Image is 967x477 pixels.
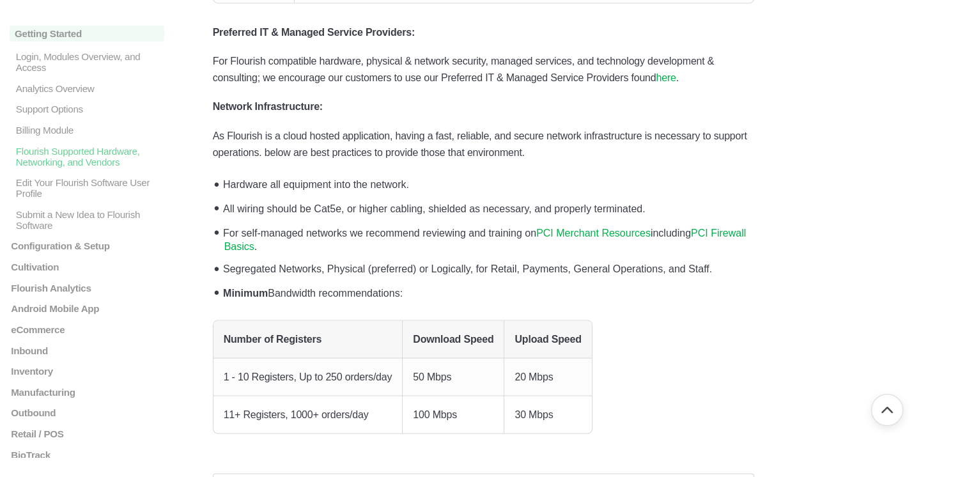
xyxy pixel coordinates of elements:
strong: Network Infrastructure: [213,101,323,112]
p: 1 - 10 Registers, Up to 250 orders/day [224,368,392,385]
a: Outbound [10,408,164,419]
strong: Download Speed [413,333,493,344]
p: Flourish Supported Hardware, Networking, and Vendors [15,146,165,168]
strong: Preferred IT & Managed Service Providers: [213,27,415,38]
p: 11+ Registers, 1000+ orders/day [224,406,392,423]
p: Submit a New Idea to Flourish Software [15,209,165,231]
a: PCI Merchant Resources [536,228,651,238]
p: For Flourish compatible hardware, physical & network security, managed services, and technology d... [213,53,755,86]
a: Cultivation [10,262,164,272]
a: eCommerce [10,324,164,335]
p: Analytics Overview [15,83,165,94]
a: Inventory [10,366,164,377]
a: Configuration & Setup [10,241,164,252]
a: Inbound [10,345,164,356]
p: Support Options [15,104,165,115]
a: Getting Started [10,26,164,42]
strong: Number of Registers [224,333,322,344]
p: 30 Mbps [514,406,581,423]
a: Flourish Supported Hardware, Networking, and Vendors [10,146,164,168]
a: Analytics Overview [10,83,164,94]
a: BioTrack [10,450,164,460]
p: Billing Module [15,125,165,136]
p: 20 Mbps [514,368,581,385]
a: Edit Your Flourish Software User Profile [10,178,164,199]
li: All wiring should be​ Cat5e, or higher​ cabling, shielded as necessary, and properly terminated. [219,195,755,219]
p: Edit Your Flourish Software User Profile [15,178,165,199]
a: Retail / POS [10,428,164,439]
strong: Minimum [223,287,268,298]
strong: U [514,333,522,344]
a: Billing Module [10,125,164,136]
li: Bandwidth recommendations: [219,279,755,303]
a: Manufacturing [10,387,164,398]
a: Android Mobile App [10,304,164,315]
a: Flourish Analytics [10,283,164,293]
strong: pload Speed [522,333,582,344]
p: Login, Modules Overview, and Access [15,51,165,73]
li: Hardware all equipment into the network. [219,171,755,196]
a: here [656,72,676,83]
li: Segregated Networks, Physical (preferred) or Logically, for Retail, Payments, General Operations,... [219,254,755,279]
a: Login, Modules Overview, and Access [10,51,164,73]
p: 50 Mbps [413,368,493,385]
p: As Flourish is a cloud hosted application, having a fast, reliable, and secure network infrastruc... [213,128,755,161]
a: PCI Firewall Basics [224,228,747,251]
a: Submit a New Idea to Flourish Software [10,209,164,231]
button: Go back to top of document [871,394,903,426]
li: For self-managed networks we recommend reviewing and training on including . [219,219,755,255]
p: 100 Mbps [413,406,493,423]
a: Support Options [10,104,164,115]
